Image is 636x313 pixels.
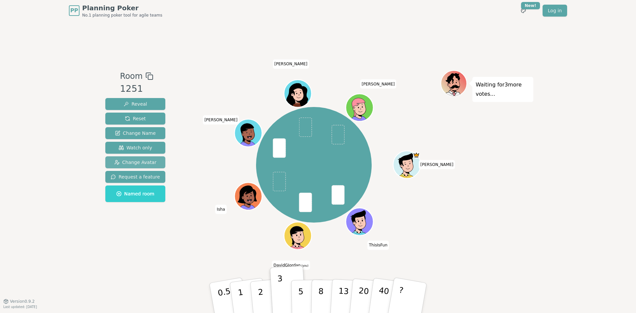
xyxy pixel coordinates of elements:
span: Click to change your name [272,261,310,270]
button: Watch only [105,142,165,154]
span: Click to change your name [203,115,239,125]
span: Request a feature [111,174,160,180]
span: Click to change your name [273,60,309,69]
span: Justin is the host [413,152,420,159]
button: Change Avatar [105,156,165,168]
button: Named room [105,185,165,202]
div: 1251 [120,82,153,96]
button: Click to change your avatar [285,223,310,249]
span: Named room [116,190,154,197]
span: Click to change your name [367,241,389,250]
span: Version 0.9.2 [10,299,35,304]
button: Version0.9.2 [3,299,35,304]
button: Reset [105,113,165,125]
span: Watch only [119,144,152,151]
span: Change Name [115,130,156,136]
button: Change Name [105,127,165,139]
p: Waiting for 3 more votes... [476,80,530,99]
span: Last updated: [DATE] [3,305,37,309]
span: Reveal [124,101,147,107]
span: PP [70,7,78,15]
a: Log in [543,5,567,17]
span: Click to change your name [215,205,227,214]
div: New! [521,2,540,9]
span: Click to change your name [419,160,455,169]
button: Request a feature [105,171,165,183]
span: Click to change your name [360,79,397,89]
span: No.1 planning poker tool for agile teams [82,13,162,18]
span: Planning Poker [82,3,162,13]
span: (you) [301,264,309,267]
p: 3 [277,274,285,310]
span: Change Avatar [114,159,157,166]
span: Room [120,70,142,82]
button: Reveal [105,98,165,110]
span: Reset [125,115,146,122]
button: New! [517,5,529,17]
a: PPPlanning PokerNo.1 planning poker tool for agile teams [69,3,162,18]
